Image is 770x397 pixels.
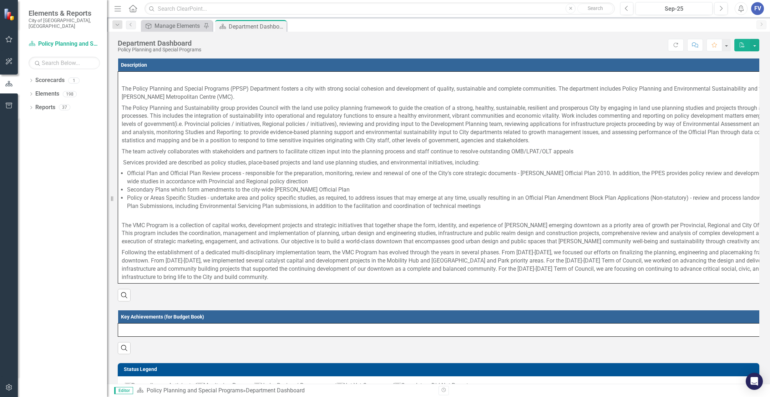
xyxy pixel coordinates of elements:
[4,8,16,21] img: ClearPoint Strategy
[29,9,100,17] span: Elements & Reports
[63,91,77,97] div: 198
[635,2,713,15] button: Sep-25
[59,105,70,111] div: 37
[746,373,763,390] div: Open Intercom Messenger
[29,17,100,29] small: City of [GEOGRAPHIC_DATA], [GEOGRAPHIC_DATA]
[395,383,401,389] img: Complete_icon.png
[577,4,613,14] button: Search
[154,21,202,30] div: Manage Elements
[125,382,752,390] p: Proceeding as Anticipated Monitoring Progress Under Review / Reassessment Not Yet Commenced Compl...
[29,57,100,69] input: Search Below...
[253,129,615,136] span: rovide evidence-based planning support and environmental sustainability input to City departments...
[229,22,285,31] div: Department Dashboard
[147,387,243,394] a: Policy Planning and Special Programs
[254,383,261,389] img: UnderReview.png
[588,5,603,11] span: Search
[124,367,756,372] h3: Status Legend
[137,387,433,395] div: »
[197,383,203,389] img: Monitoring.png
[143,21,202,30] a: Manage Elements
[118,47,201,52] div: Policy Planning and Special Programs
[35,76,65,85] a: Scorecards
[125,383,131,389] img: ProceedingGreen.png
[123,159,480,166] span: Services provided are described as policy studies, place-based projects and land use planning stu...
[145,2,615,15] input: Search ClearPoint...
[35,90,59,98] a: Elements
[337,383,343,389] img: NotYet.png
[29,40,100,48] a: Policy Planning and Special Programs
[751,2,764,15] button: FV
[118,39,201,47] div: Department Dashboard
[114,387,133,394] span: Editor
[68,77,80,83] div: 1
[341,121,533,127] span: eviewing and providing input to the Development Planning team, reviewing a
[246,387,305,394] div: Department Dashboard
[35,103,55,112] a: Reports
[638,5,710,13] div: Sep-25
[174,121,341,127] span: (i.e. Provincial policies / initiatives, Regional policies / initiatives), r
